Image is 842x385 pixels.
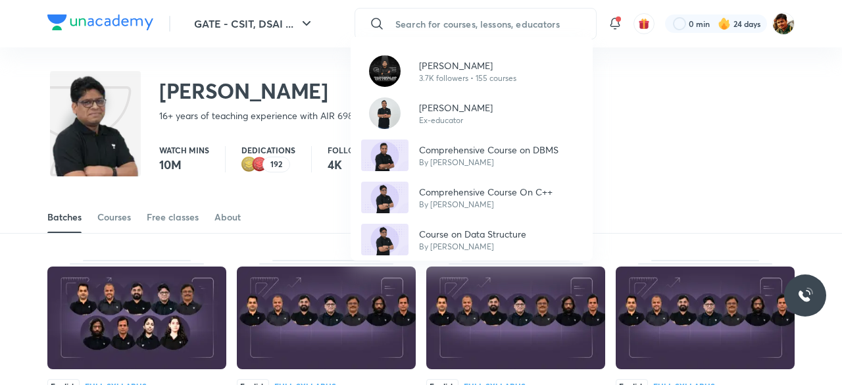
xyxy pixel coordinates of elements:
[419,241,526,253] p: By [PERSON_NAME]
[351,176,593,218] a: AvatarComprehensive Course On C++By [PERSON_NAME]
[351,134,593,176] a: AvatarComprehensive Course on DBMSBy [PERSON_NAME]
[369,55,401,87] img: Avatar
[419,185,553,199] p: Comprehensive Course On C++
[419,157,558,168] p: By [PERSON_NAME]
[369,97,401,129] img: Avatar
[361,182,409,213] img: Avatar
[361,224,409,255] img: Avatar
[419,143,558,157] p: Comprehensive Course on DBMS
[419,59,516,72] p: [PERSON_NAME]
[419,199,553,211] p: By [PERSON_NAME]
[419,72,516,84] p: 3.7K followers • 155 courses
[419,227,526,241] p: Course on Data Structure
[419,115,493,126] p: Ex-educator
[361,140,409,171] img: Avatar
[797,288,813,303] img: ttu
[419,101,493,115] p: [PERSON_NAME]
[351,218,593,261] a: AvatarCourse on Data StructureBy [PERSON_NAME]
[351,50,593,92] a: Avatar[PERSON_NAME]3.7K followers • 155 courses
[351,92,593,134] a: Avatar[PERSON_NAME]Ex-educator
